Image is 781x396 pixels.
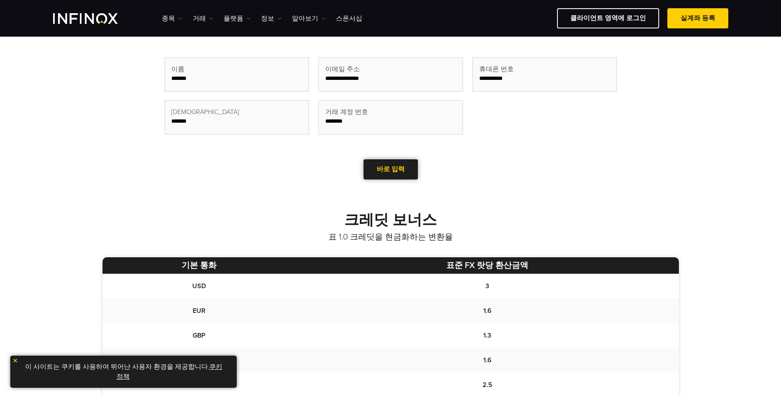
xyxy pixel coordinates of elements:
a: 실계좌 등록 [667,8,728,28]
th: 기본 통화 [103,257,296,274]
td: JPY [103,348,296,373]
p: 이 사이트는 쿠키를 사용하여 뛰어난 사용자 환경을 제공합니다. . [14,360,233,384]
td: 1.6 [296,298,678,323]
a: 거래 [193,14,213,23]
span: [DEMOGRAPHIC_DATA] [171,107,239,117]
td: 1.3 [296,323,678,348]
a: INFINOX Logo [53,13,137,24]
p: 표 1.0 크레딧을 현금화하는 변환율 [103,231,679,243]
a: 스폰서십 [336,14,362,23]
th: 표준 FX 랏당 환산금액 [296,257,678,274]
td: GBP [103,323,296,348]
a: 종목 [162,14,182,23]
span: 이름 [171,64,184,74]
td: 1.6 [296,348,678,373]
img: yellow close icon [12,358,18,363]
a: 플랫폼 [224,14,251,23]
strong: 크레딧 보너스 [344,211,437,229]
span: 거래 계정 번호 [325,107,368,117]
td: 3 [296,274,678,298]
a: 클라이언트 영역에 로그인 [557,8,659,28]
td: USD [103,274,296,298]
a: 알아보기 [292,14,326,23]
a: 정보 [261,14,282,23]
a: 바로 입력 [364,159,418,179]
span: 이메일 주소 [325,64,360,74]
td: EUR [103,298,296,323]
span: 휴대폰 번호 [479,64,514,74]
